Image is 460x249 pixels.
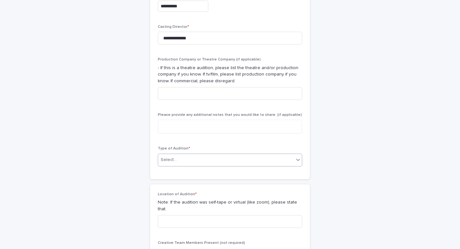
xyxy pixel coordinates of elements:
[158,241,245,245] span: Creative Team Members Present (not required)
[158,147,190,150] span: Type of Audition
[158,192,197,196] span: Location of Audition
[158,25,189,29] span: Casting Director
[158,58,261,61] span: Production Company or Theatre Company (if applicable)
[158,65,302,84] p: - If this is a theatre audition, please list the theatre and/or production company if you know. I...
[161,157,177,163] div: Select...
[158,113,302,117] span: Please provide any additional notes that you would like to share. (if applicable)
[158,199,302,213] p: Note: If the audition was self-tape or virtual (like zoom), please state that.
